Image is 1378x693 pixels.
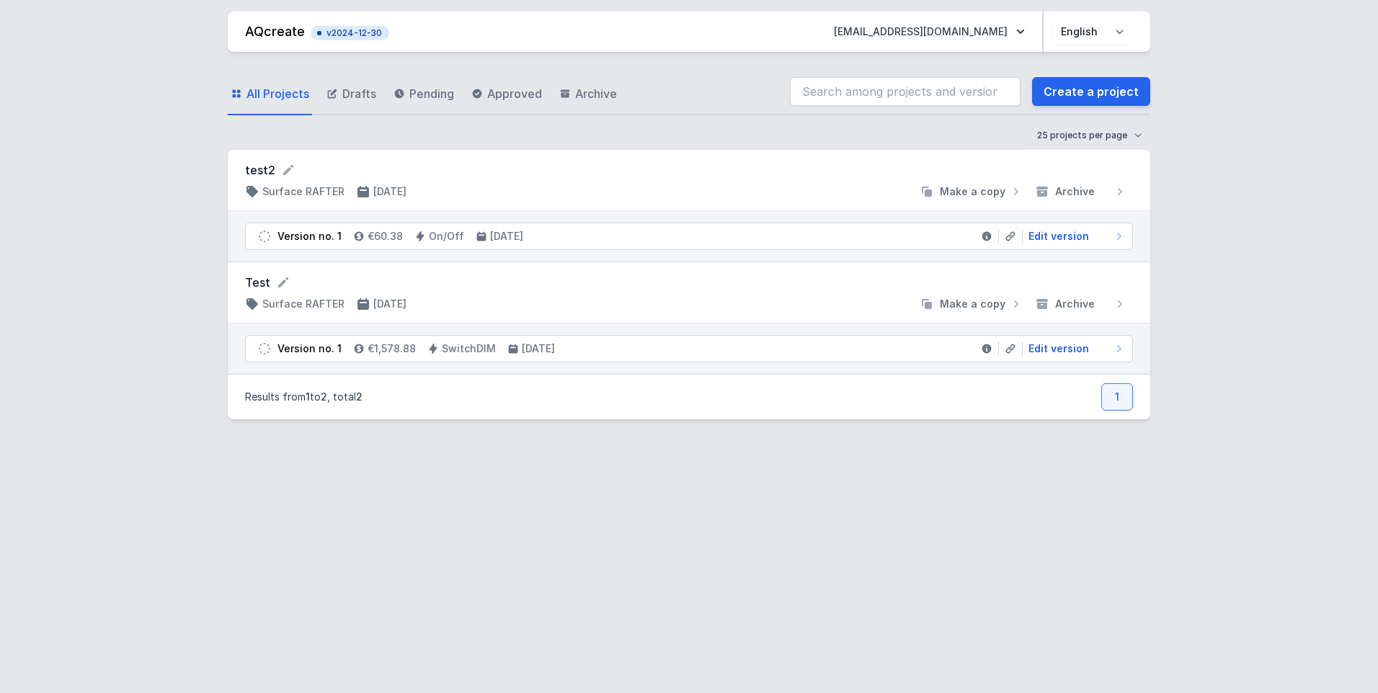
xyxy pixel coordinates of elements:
h4: [DATE] [522,341,555,356]
form: Test [245,274,1133,291]
h4: On/Off [429,229,464,243]
h4: €1,578.88 [368,341,416,356]
span: 2 [356,390,363,403]
a: Approved [468,73,545,115]
h4: [DATE] [490,229,523,243]
a: 1 [1101,383,1133,411]
button: Archive [1029,297,1133,311]
span: Pending [409,85,454,102]
div: Version no. 1 [277,341,342,356]
a: Archive [556,73,620,115]
button: Rename project [276,275,290,290]
a: AQcreate [245,24,305,39]
input: Search among projects and versions... [790,77,1021,106]
span: Archive [1055,184,1095,199]
span: Edit version [1028,229,1089,243]
a: Edit version [1023,341,1126,356]
h4: [DATE] [373,184,406,199]
h4: €60.38 [368,229,403,243]
h4: SwitchDIM [442,341,496,356]
h4: Surface RAFTER [262,184,344,199]
span: Archive [575,85,617,102]
span: All Projects [246,85,309,102]
button: Archive [1029,184,1133,199]
span: Edit version [1028,341,1089,356]
div: Version no. 1 [277,229,342,243]
a: Edit version [1023,229,1126,243]
select: Choose language [1052,19,1133,45]
h4: Surface RAFTER [262,297,344,311]
button: v2024-12-30 [311,23,389,40]
img: draft.svg [257,341,272,356]
span: v2024-12-30 [318,27,382,39]
span: Make a copy [940,184,1005,199]
span: Approved [487,85,542,102]
a: Pending [391,73,457,115]
button: Rename project [281,163,295,177]
button: [EMAIL_ADDRESS][DOMAIN_NAME] [822,19,1036,45]
form: test2 [245,161,1133,179]
a: Drafts [324,73,379,115]
span: Drafts [342,85,376,102]
img: draft.svg [257,229,272,243]
button: Make a copy [914,297,1029,311]
span: 2 [321,390,327,403]
a: Create a project [1032,77,1150,106]
p: Results from to , total [245,390,363,404]
span: Make a copy [940,297,1005,311]
h4: [DATE] [373,297,406,311]
a: All Projects [228,73,312,115]
button: Make a copy [914,184,1029,199]
span: 1 [306,390,310,403]
span: Archive [1055,297,1095,311]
